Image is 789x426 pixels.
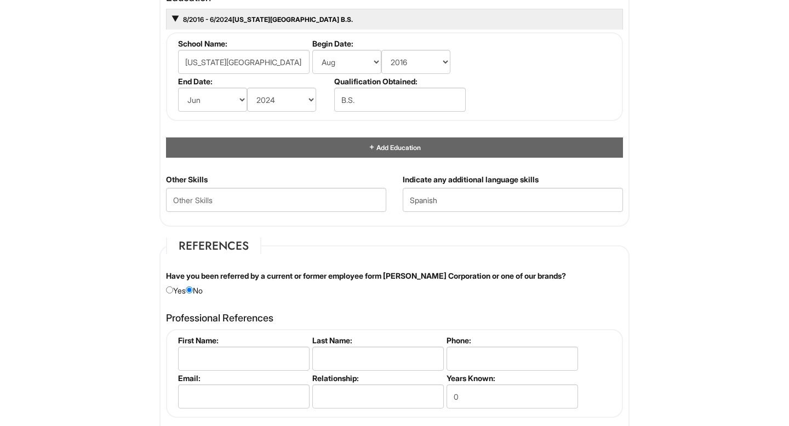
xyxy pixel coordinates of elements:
span: Add Education [375,143,421,152]
a: 8/2016 - 6/2024[US_STATE][GEOGRAPHIC_DATA] B.S. [182,15,353,24]
a: Add Education [368,143,421,152]
label: Email: [178,373,308,383]
div: Yes No [158,270,631,296]
label: Years Known: [447,373,576,383]
label: Qualification Obtained: [334,77,464,86]
label: Indicate any additional language skills [403,174,539,185]
label: Last Name: [312,336,442,345]
label: Other Skills [166,174,208,185]
label: School Name: [178,39,308,48]
label: Relationship: [312,373,442,383]
h4: Professional References [166,313,623,324]
label: End Date: [178,77,330,86]
input: Additional Language Skills [403,188,623,212]
legend: References [166,238,261,254]
label: Have you been referred by a current or former employee form [PERSON_NAME] Corporation or one of o... [166,270,566,281]
span: 8/2016 - 6/2024 [182,15,232,24]
input: Other Skills [166,188,386,212]
label: First Name: [178,336,308,345]
label: Begin Date: [312,39,464,48]
label: Phone: [447,336,576,345]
